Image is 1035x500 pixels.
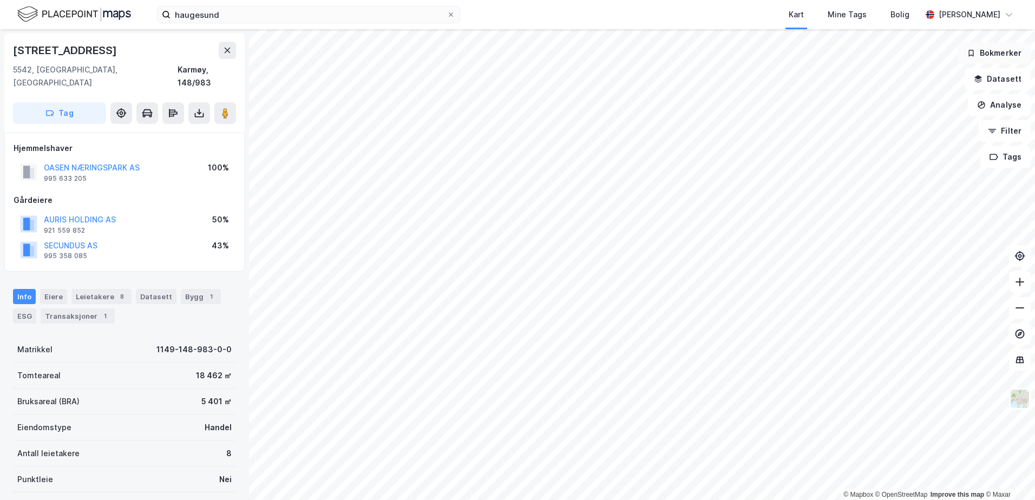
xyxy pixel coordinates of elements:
[100,311,110,321] div: 1
[206,291,217,302] div: 1
[13,289,36,304] div: Info
[44,226,85,235] div: 921 559 852
[226,447,232,460] div: 8
[71,289,132,304] div: Leietakere
[156,343,232,356] div: 1149-148-983-0-0
[201,395,232,408] div: 5 401 ㎡
[13,42,119,59] div: [STREET_ADDRESS]
[171,6,447,23] input: Søk på adresse, matrikkel, gårdeiere, leietakere eller personer
[17,369,61,382] div: Tomteareal
[40,289,67,304] div: Eiere
[212,239,229,252] div: 43%
[981,448,1035,500] iframe: Chat Widget
[196,369,232,382] div: 18 462 ㎡
[875,491,928,498] a: OpenStreetMap
[939,8,1000,21] div: [PERSON_NAME]
[13,308,36,324] div: ESG
[979,120,1031,142] button: Filter
[208,161,229,174] div: 100%
[181,289,221,304] div: Bygg
[212,213,229,226] div: 50%
[205,421,232,434] div: Handel
[116,291,127,302] div: 8
[981,448,1035,500] div: Kontrollprogram for chat
[965,68,1031,90] button: Datasett
[1010,389,1030,409] img: Z
[14,194,235,207] div: Gårdeiere
[17,473,53,486] div: Punktleie
[17,421,71,434] div: Eiendomstype
[17,5,131,24] img: logo.f888ab2527a4732fd821a326f86c7f29.svg
[789,8,804,21] div: Kart
[17,343,53,356] div: Matrikkel
[890,8,909,21] div: Bolig
[219,473,232,486] div: Nei
[980,146,1031,168] button: Tags
[17,395,80,408] div: Bruksareal (BRA)
[178,63,236,89] div: Karmøy, 148/983
[13,102,106,124] button: Tag
[13,63,178,89] div: 5542, [GEOGRAPHIC_DATA], [GEOGRAPHIC_DATA]
[44,174,87,183] div: 995 633 205
[968,94,1031,116] button: Analyse
[843,491,873,498] a: Mapbox
[41,308,115,324] div: Transaksjoner
[958,42,1031,64] button: Bokmerker
[931,491,984,498] a: Improve this map
[14,142,235,155] div: Hjemmelshaver
[828,8,867,21] div: Mine Tags
[17,447,80,460] div: Antall leietakere
[136,289,176,304] div: Datasett
[44,252,87,260] div: 995 358 085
